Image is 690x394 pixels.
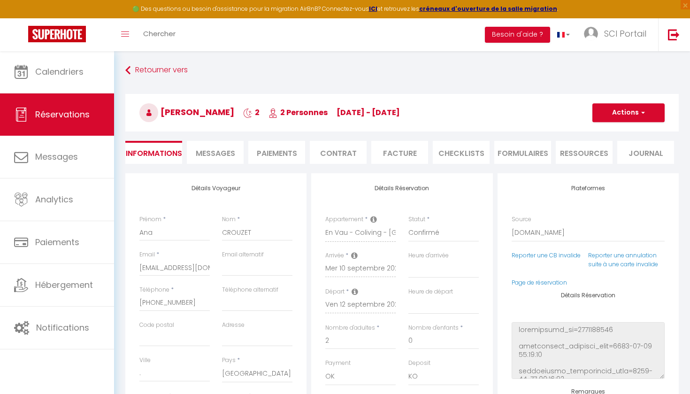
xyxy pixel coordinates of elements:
span: Messages [196,148,235,159]
span: Hébergement [35,279,93,291]
h4: Détails Réservation [512,292,665,299]
label: Heure de départ [408,287,453,296]
a: Reporter une annulation suite à une carte invalide [588,251,658,268]
li: CHECKLISTS [433,141,490,164]
label: Code postal [139,321,174,330]
li: Paiements [248,141,305,164]
img: Super Booking [28,26,86,42]
span: Paiements [35,236,79,248]
span: Messages [35,151,78,162]
img: ... [584,27,598,41]
button: Besoin d'aide ? [485,27,550,43]
span: SCI Portail [604,28,646,39]
span: Réservations [35,108,90,120]
span: Notifications [36,322,89,333]
label: Téléphone alternatif [222,286,278,294]
h4: Plateformes [512,185,665,192]
label: Nombre d'adultes [325,324,375,332]
label: Email alternatif [222,250,264,259]
li: FORMULAIRES [494,141,551,164]
a: Reporter une CB invalide [512,251,581,259]
label: Heure d'arrivée [408,251,449,260]
label: Appartement [325,215,363,224]
label: Prénom [139,215,161,224]
a: Retourner vers [125,62,679,79]
li: Contrat [310,141,367,164]
span: [PERSON_NAME] [139,106,234,118]
span: Chercher [143,29,176,39]
label: Arrivée [325,251,344,260]
li: Facture [371,141,428,164]
span: Calendriers [35,66,84,77]
span: 2 [243,107,260,118]
li: Ressources [556,141,613,164]
img: logout [668,29,680,40]
a: ... SCI Portail [577,18,658,51]
label: Nombre d'enfants [408,324,459,332]
label: Email [139,250,155,259]
span: Analytics [35,193,73,205]
a: Chercher [136,18,183,51]
span: 2 Personnes [268,107,328,118]
label: Adresse [222,321,245,330]
li: Informations [125,141,182,164]
label: Départ [325,287,345,296]
h4: Détails Voyageur [139,185,292,192]
li: Journal [617,141,674,164]
label: Téléphone [139,286,169,294]
a: ICI [369,5,377,13]
h4: Détails Réservation [325,185,478,192]
span: [DATE] - [DATE] [337,107,400,118]
a: créneaux d'ouverture de la salle migration [419,5,557,13]
label: Source [512,215,531,224]
a: Page de réservation [512,278,567,286]
label: Pays [222,356,236,365]
button: Actions [592,103,665,122]
label: Payment [325,359,351,368]
label: Statut [408,215,425,224]
label: Nom [222,215,236,224]
label: Deposit [408,359,430,368]
label: Ville [139,356,151,365]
